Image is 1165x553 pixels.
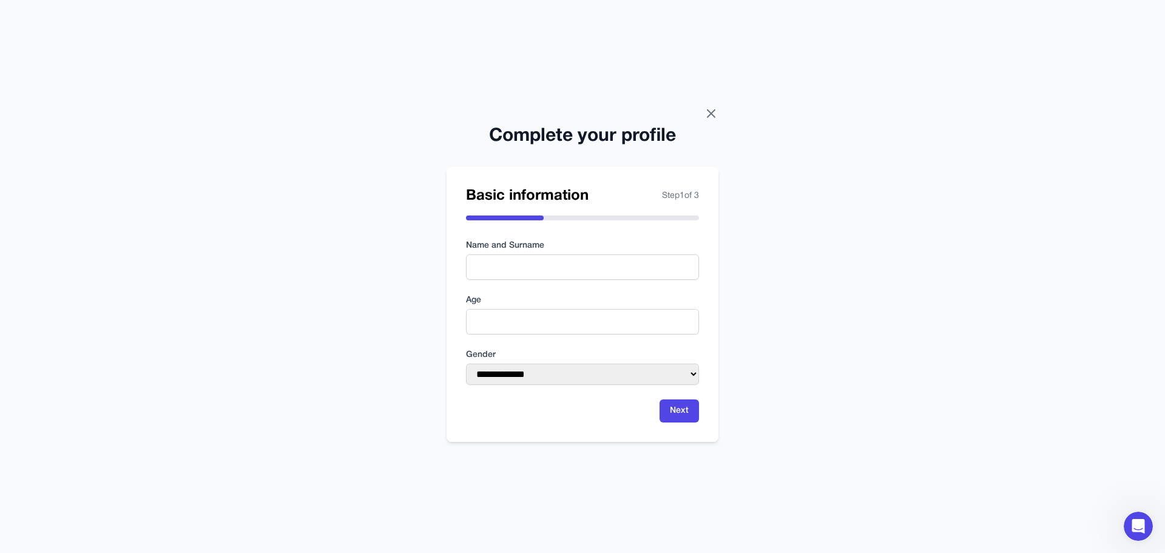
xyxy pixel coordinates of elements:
[466,186,589,206] h2: Basic information
[660,399,699,422] button: Next
[466,294,699,307] label: Age
[466,349,699,361] label: Gender
[447,126,718,148] h2: Complete your profile
[1124,512,1153,541] iframe: Intercom live chat
[466,240,699,252] label: Name and Surname
[662,190,699,202] span: Step 1 of 3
